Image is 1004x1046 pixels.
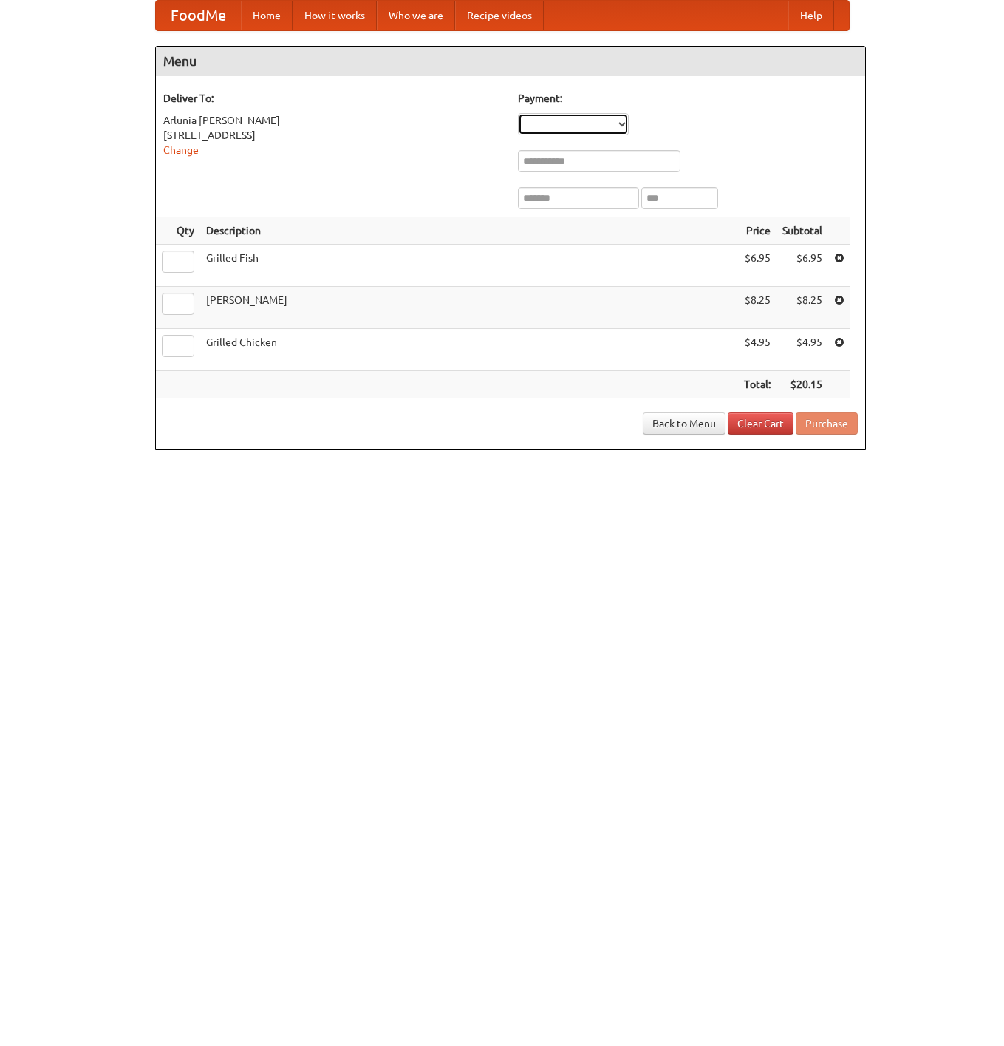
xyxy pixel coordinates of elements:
a: How it works [293,1,377,30]
a: FoodMe [156,1,241,30]
td: $4.95 [776,329,828,371]
button: Purchase [796,412,858,435]
a: Clear Cart [728,412,793,435]
a: Home [241,1,293,30]
td: $8.25 [776,287,828,329]
th: Price [738,217,776,245]
a: Recipe videos [455,1,544,30]
a: Who we are [377,1,455,30]
td: $6.95 [738,245,776,287]
h4: Menu [156,47,865,76]
td: $8.25 [738,287,776,329]
a: Back to Menu [643,412,725,435]
td: $6.95 [776,245,828,287]
h5: Payment: [518,91,858,106]
th: Qty [156,217,200,245]
th: $20.15 [776,371,828,398]
td: $4.95 [738,329,776,371]
th: Description [200,217,738,245]
div: Arlunia [PERSON_NAME] [163,113,503,128]
a: Change [163,144,199,156]
td: Grilled Chicken [200,329,738,371]
h5: Deliver To: [163,91,503,106]
div: [STREET_ADDRESS] [163,128,503,143]
th: Subtotal [776,217,828,245]
td: Grilled Fish [200,245,738,287]
a: Help [788,1,834,30]
th: Total: [738,371,776,398]
td: [PERSON_NAME] [200,287,738,329]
